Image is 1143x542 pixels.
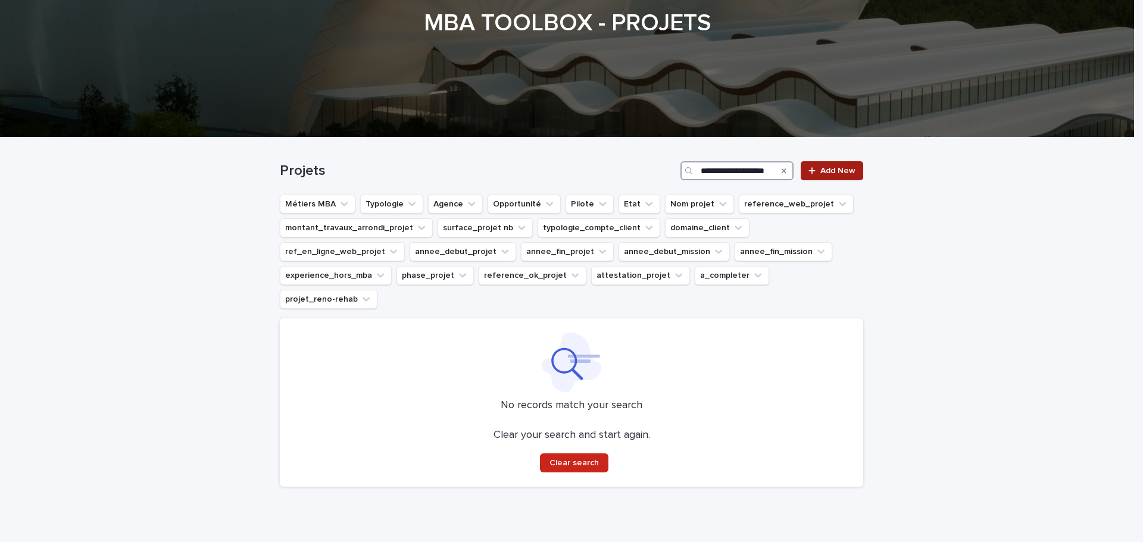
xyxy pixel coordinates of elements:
button: projet_reno-rehab [280,290,377,309]
button: a_completer [695,266,769,285]
button: Clear search [540,453,608,472]
button: Agence [428,195,483,214]
button: Etat [619,195,660,214]
button: annee_debut_projet [410,242,516,261]
button: domaine_client [665,218,749,237]
button: typologie_compte_client [538,218,660,237]
button: reference_web_projet [739,195,854,214]
span: Add New [820,167,855,175]
a: Add New [801,161,863,180]
button: reference_ok_projet [479,266,586,285]
button: attestation_projet [591,266,690,285]
button: Nom projet [665,195,734,214]
button: surface_projet nb [438,218,533,237]
button: Pilote [566,195,614,214]
button: annee_fin_mission [735,242,832,261]
button: ref_en_ligne_web_projet [280,242,405,261]
button: Typologie [360,195,423,214]
button: phase_projet [396,266,474,285]
input: Search [680,161,794,180]
span: Clear search [549,459,599,467]
button: annee_debut_mission [619,242,730,261]
p: Clear your search and start again. [494,429,650,442]
button: experience_hors_mba [280,266,392,285]
button: montant_travaux_arrondi_projet [280,218,433,237]
h1: MBA TOOLBOX - PROJETS [276,9,859,37]
h1: Projets [280,162,676,180]
button: Opportunité [488,195,561,214]
p: No records match your search [294,399,849,412]
button: Métiers MBA [280,195,355,214]
button: annee_fin_projet [521,242,614,261]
